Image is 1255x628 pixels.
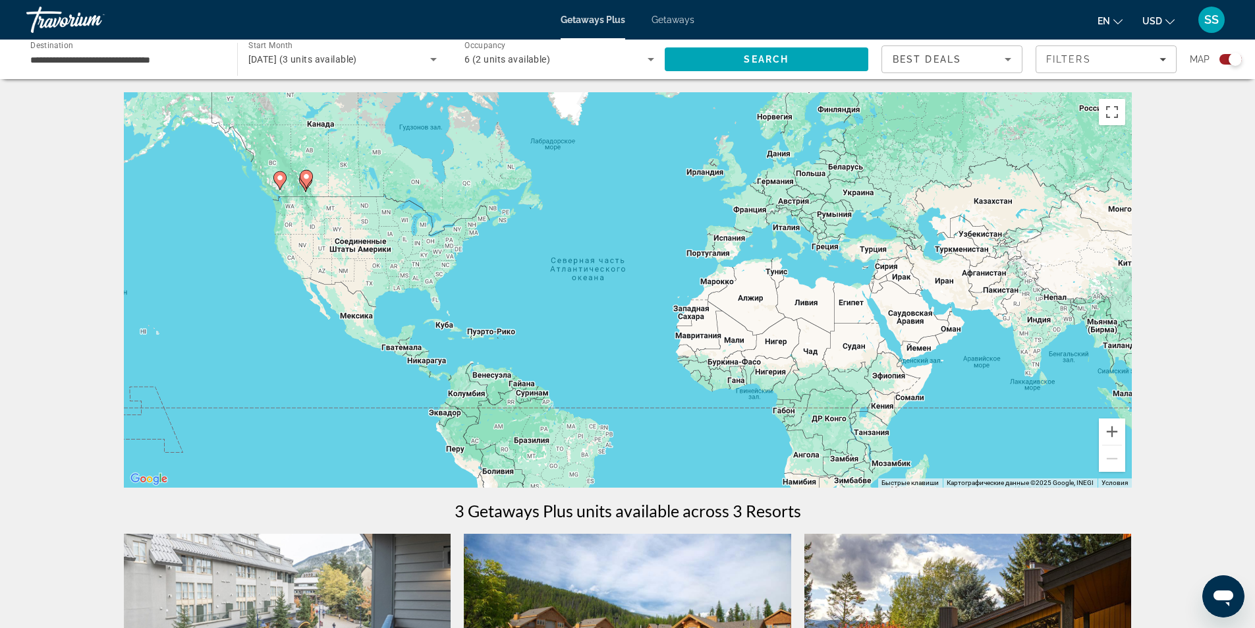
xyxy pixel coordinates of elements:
img: Google [127,471,171,488]
button: User Menu [1194,6,1229,34]
mat-select: Sort by [893,51,1011,67]
iframe: Кнопка запуска окна обмена сообщениями [1202,575,1244,617]
span: Start Month [248,41,293,50]
button: Быстрые клавиши [881,478,939,488]
button: Search [665,47,869,71]
a: Travorium [26,3,158,37]
span: Occupancy [464,41,506,50]
span: Картографические данные ©2025 Google, INEGI [947,479,1094,486]
span: [DATE] (3 units available) [248,54,357,65]
button: Уменьшить [1099,445,1125,472]
a: Getaways Plus [561,14,625,25]
span: SS [1204,13,1219,26]
span: Filters [1046,54,1091,65]
button: Filters [1036,45,1177,73]
button: Включить полноэкранный режим [1099,99,1125,125]
a: Условия (ссылка откроется в новой вкладке) [1102,479,1128,486]
span: en [1098,16,1110,26]
button: Change language [1098,11,1123,30]
h1: 3 Getaways Plus units available across 3 Resorts [455,501,801,521]
input: Select destination [30,52,220,68]
span: Destination [30,40,73,49]
span: Map [1190,50,1210,69]
a: Getaways [652,14,694,25]
span: Search [744,54,789,65]
span: USD [1142,16,1162,26]
button: Увеличить [1099,418,1125,445]
span: 6 (2 units available) [464,54,550,65]
span: Best Deals [893,54,961,65]
button: Change currency [1142,11,1175,30]
a: Открыть эту область в Google Картах (в новом окне) [127,471,171,488]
